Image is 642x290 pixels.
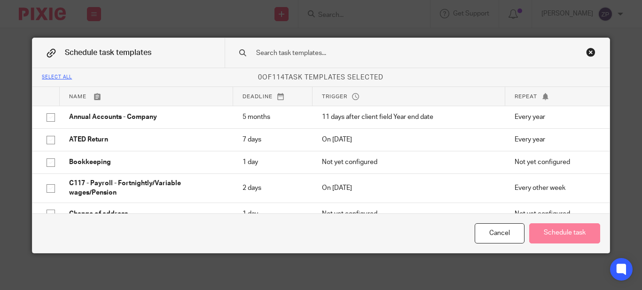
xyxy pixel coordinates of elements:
span: 114 [272,74,285,81]
div: Cancel [475,223,525,243]
p: ATED Return [69,135,223,144]
p: Deadline [243,93,304,101]
p: On [DATE] [322,135,496,144]
p: 1 day [243,157,304,167]
p: of task templates selected [32,73,609,82]
p: 5 months [243,112,304,122]
p: Every other week [515,183,595,193]
p: Trigger [322,93,496,101]
p: Not yet configured [515,157,595,167]
button: Schedule task [529,223,600,243]
p: Every year [515,112,595,122]
p: 11 days after client field Year end date [322,112,496,122]
p: 1 day [243,209,304,219]
p: Repeat [515,93,595,101]
p: On [DATE] [322,183,496,193]
p: Every year [515,135,595,144]
input: Search task templates... [255,48,552,58]
div: Close this dialog window [586,47,595,57]
p: 2 days [243,183,304,193]
div: Select all [42,75,72,80]
span: Name [69,94,86,99]
span: 0 [258,74,262,81]
p: C117 - Payroll - Fortnightly/Variable wages/Pension [69,179,223,198]
p: Bookkeeping [69,157,223,167]
p: Change of address [69,209,223,219]
p: Not yet configured [322,157,496,167]
span: Schedule task templates [65,49,151,56]
p: 7 days [243,135,304,144]
p: Not yet configured [322,209,496,219]
p: Annual Accounts - Company [69,112,223,122]
p: Not yet configured [515,209,595,219]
